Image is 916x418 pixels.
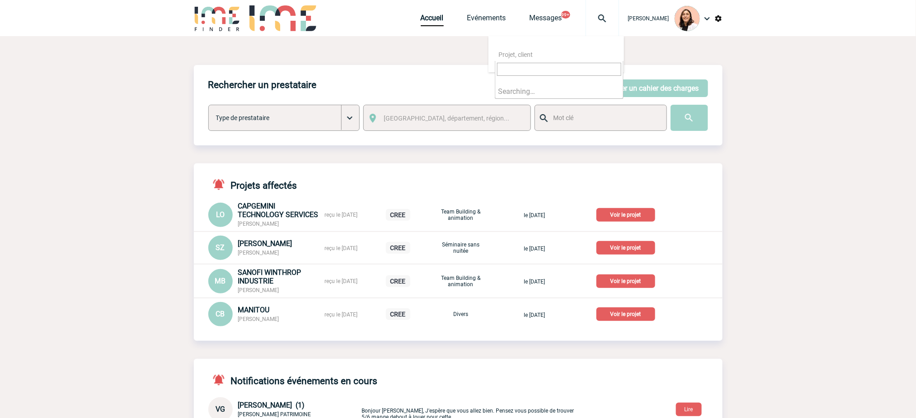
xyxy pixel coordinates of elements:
span: le [DATE] [524,279,545,285]
span: CB [216,310,225,318]
img: 129834-0.png [675,6,700,31]
span: reçu le [DATE] [325,212,358,218]
span: SZ [216,243,225,252]
span: CAPGEMINI TECHNOLOGY SERVICES [238,202,319,219]
span: [PERSON_NAME] [238,221,279,227]
a: Voir le projet [597,210,659,218]
span: le [DATE] [524,212,545,218]
input: Submit [671,105,708,131]
a: Voir le projet [597,243,659,251]
span: [GEOGRAPHIC_DATA], département, région... [384,115,509,122]
p: CREE [386,275,410,287]
button: Lire [676,403,702,416]
span: [PERSON_NAME] [238,287,279,293]
h4: Projets affectés [208,178,297,191]
p: Voir le projet [597,274,655,288]
span: [PERSON_NAME] (1) [238,401,305,409]
span: VG [216,405,225,413]
img: notifications-active-24-px-r.png [212,178,231,191]
a: Voir le projet [597,276,659,285]
p: Voir le projet [597,307,655,321]
a: Evénements [467,14,506,26]
span: MB [215,277,226,285]
span: SANOFI WINTHROP INDUSTRIE [238,268,301,285]
span: le [DATE] [524,246,545,252]
span: [PERSON_NAME] [238,250,279,256]
p: Team Building & animation [438,275,484,288]
span: Projet, client [499,51,533,58]
h4: Rechercher un prestataire [208,79,317,90]
span: le [DATE] [524,312,545,318]
span: reçu le [DATE] [325,245,358,251]
a: Messages [530,14,562,26]
span: reçu le [DATE] [325,278,358,284]
p: CREE [386,308,410,320]
span: [PERSON_NAME] [238,316,279,322]
a: VG [PERSON_NAME] (1) [PERSON_NAME] PATRIMOINE Bonjour [PERSON_NAME], J'espère que vous allez bien... [208,404,574,413]
span: [PERSON_NAME] [238,239,292,248]
p: Voir le projet [597,208,655,222]
span: MANITOU [238,306,270,314]
h4: Notifications événements en cours [208,373,378,386]
p: Team Building & animation [438,209,484,221]
p: Divers [438,311,484,317]
a: Voir le projet [597,309,659,318]
li: Searching… [495,84,623,98]
p: Séminaire sans nuitée [438,242,484,254]
img: notifications-active-24-px-r.png [212,373,231,386]
p: CREE [386,242,410,254]
span: [PERSON_NAME] [628,15,669,22]
span: LO [216,210,225,219]
button: 99+ [561,11,570,19]
img: IME-Finder [194,5,241,31]
input: Mot clé [551,112,658,124]
a: Lire [669,404,709,413]
p: CREE [386,209,410,221]
span: [PERSON_NAME] PATRIMOINE [238,411,311,418]
span: reçu le [DATE] [325,311,358,318]
a: Accueil [421,14,444,26]
p: Voir le projet [597,241,655,255]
